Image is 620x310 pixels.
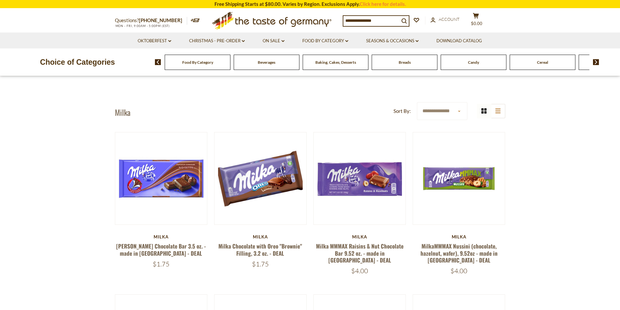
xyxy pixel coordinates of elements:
span: $1.75 [153,260,170,268]
img: Milka Raisins & Nut Chocolate Bar [314,132,406,224]
a: Milka MMMAX Raisins & Nut Chocolate Bar 9.52 oz. - made in [GEOGRAPHIC_DATA] - DEAL [316,242,404,264]
img: Milka MMMAX Nussini [413,132,505,224]
a: Oktoberfest [138,37,171,45]
div: Milka [413,234,505,239]
a: Christmas - PRE-ORDER [189,37,245,45]
button: $0.00 [466,13,486,29]
span: $4.00 [450,267,467,275]
a: Milka Chocolate with Oreo "Brownie" Filling, 3.2 oz. - DEAL [218,242,302,257]
span: Account [439,17,460,22]
a: Cereal [537,60,548,65]
img: next arrow [593,59,599,65]
a: [PERSON_NAME] Chocolate Bar 3.5 oz. - made in [GEOGRAPHIC_DATA] - DEAL [116,242,206,257]
a: Download Catalog [436,37,482,45]
span: $0.00 [471,21,482,26]
label: Sort By: [393,107,411,115]
a: [PHONE_NUMBER] [139,17,182,23]
a: Breads [399,60,411,65]
span: $1.75 [252,260,269,268]
div: Milka [214,234,307,239]
img: previous arrow [155,59,161,65]
a: Click here for details. [360,1,406,7]
span: MON - FRI, 9:00AM - 5:00PM (EST) [115,24,170,28]
div: Milka [115,234,208,239]
img: Milka Chocolate with Oreo "Brownie" Filling, 3.2 oz. - DEAL [214,132,307,224]
h1: Milka [115,107,131,117]
p: Questions? [115,16,187,25]
a: On Sale [263,37,284,45]
a: MilkaMMMAX Nussini (chocolate, hazelnut, wafer), 9.52oz - made in [GEOGRAPHIC_DATA] - DEAL [420,242,498,264]
img: Milka Noisette Chocolate Bar [115,132,207,224]
a: Account [431,16,460,23]
a: Seasons & Occasions [366,37,419,45]
a: Food By Category [302,37,348,45]
a: Baking, Cakes, Desserts [315,60,356,65]
a: Food By Category [182,60,213,65]
span: $4.00 [351,267,368,275]
a: Candy [468,60,479,65]
a: Beverages [258,60,275,65]
div: Milka [313,234,406,239]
